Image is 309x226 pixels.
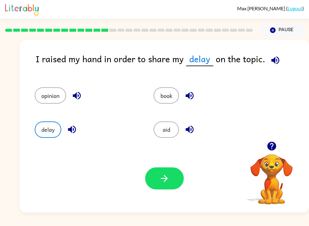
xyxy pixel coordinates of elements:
[237,5,286,11] span: Max [PERSON_NAME]
[35,121,61,138] button: delay
[186,52,213,66] span: delay
[5,2,39,16] img: Literably
[241,145,302,205] video: Your browser must support playing .mp4 files to use Literably. Please try using another browser.
[288,5,302,11] a: Logout
[260,23,304,37] button: Pause
[154,121,179,138] button: aid
[35,87,66,104] button: opinion
[237,5,304,11] div: ( )
[36,52,309,75] div: I raised my hand in order to share my on the topic.
[154,87,179,104] button: book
